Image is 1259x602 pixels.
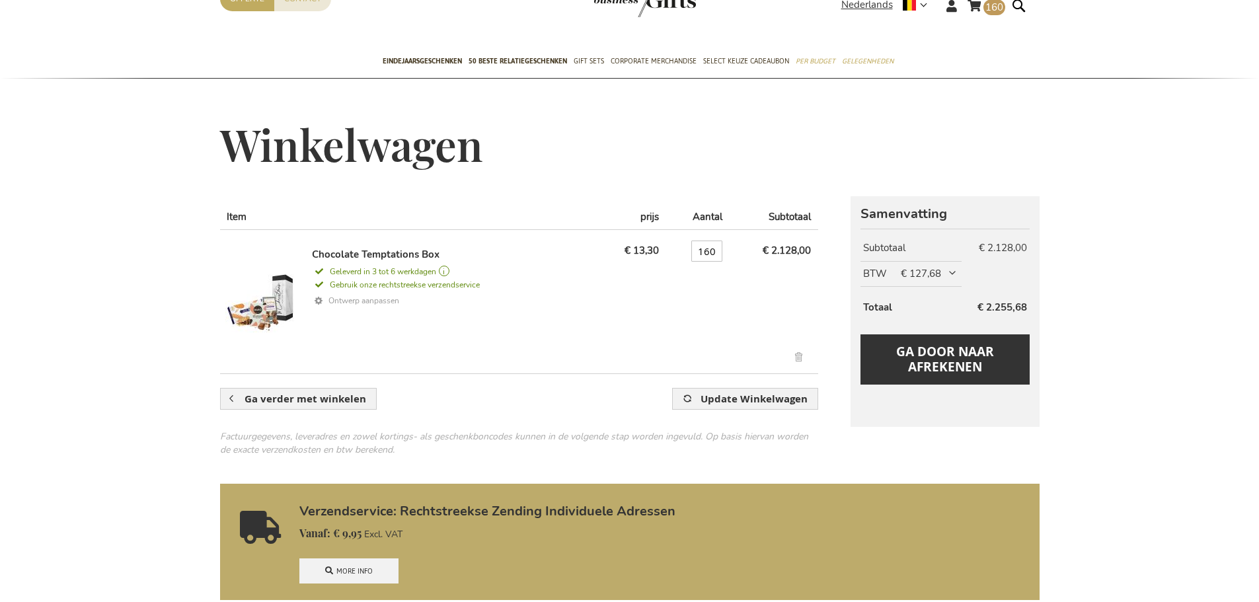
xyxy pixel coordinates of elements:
a: Verzendservice: Rechtstreekse Zending Individuele Adressen [299,504,1026,519]
span: Eindejaarsgeschenken [383,54,462,68]
span: Ga verder met winkelen [245,392,366,406]
span: € 9,95 [299,526,362,540]
a: More info [299,558,399,583]
strong: Samenvatting [860,207,1029,221]
a: Ontwerp aanpassen [312,291,592,311]
img: Chocolate Temptations Box [225,248,298,354]
span: € 2.128,00 [763,244,811,257]
span: Item [227,210,247,223]
span: Gebruik onze rechtstreekse verzendservice [312,280,480,290]
span: Ga door naar afrekenen [896,343,994,375]
span: Aantal [693,210,722,223]
a: Geleverd in 3 tot 6 werkdagen [312,266,592,278]
strong: Totaal [863,301,892,314]
a: Chocolate Temptations Box [225,248,312,357]
span: Excl. VAT [364,528,402,541]
span: prijs [640,210,659,223]
button: Update Winkelwagen [672,388,818,410]
span: Per Budget [796,54,835,68]
span: Select Keuze Cadeaubon [703,54,789,68]
span: € 127,68 [901,267,958,281]
span: Subtotaal [769,210,811,223]
a: Chocolate Temptations Box [312,248,439,261]
span: BTW [863,267,887,280]
button: Ga door naar afrekenen [860,334,1029,385]
span: Corporate Merchandise [611,54,697,68]
a: Ga verder met winkelen [220,388,377,410]
span: 160 [985,1,1003,14]
span: Gift Sets [574,54,604,68]
span: 50 beste relatiegeschenken [469,54,567,68]
span: € 13,30 [625,244,659,257]
span: € 2.255,68 [977,301,1027,314]
span: Gelegenheden [842,54,894,68]
th: Subtotaal [860,236,967,260]
span: Winkelwagen [220,116,483,172]
div: Factuurgegevens, leveradres en zowel kortings- als geschenkboncodes kunnen in de volgende stap wo... [220,430,818,457]
a: Gebruik onze rechtstreekse verzendservice [312,278,480,291]
span: € 2.128,00 [979,241,1027,254]
span: Update Winkelwagen [701,392,808,406]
